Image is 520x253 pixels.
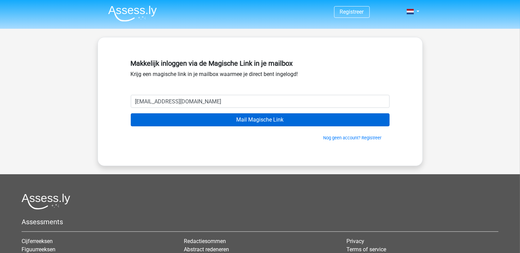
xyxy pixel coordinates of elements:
a: Abstract redeneren [184,246,229,253]
a: Cijferreeksen [22,238,53,244]
a: Redactiesommen [184,238,226,244]
a: Nog geen account? Registreer [324,135,382,140]
img: Assessly [108,5,157,22]
input: Email [131,95,390,108]
a: Registreer [340,9,364,15]
img: Assessly logo [22,193,70,210]
h5: Assessments [22,218,498,226]
a: Terms of service [346,246,386,253]
a: Figuurreeksen [22,246,55,253]
h5: Makkelijk inloggen via de Magische Link in je mailbox [131,59,390,67]
input: Mail Magische Link [131,113,390,126]
div: Krijg een magische link in je mailbox waarmee je direct bent ingelogd! [131,56,390,95]
a: Privacy [346,238,364,244]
